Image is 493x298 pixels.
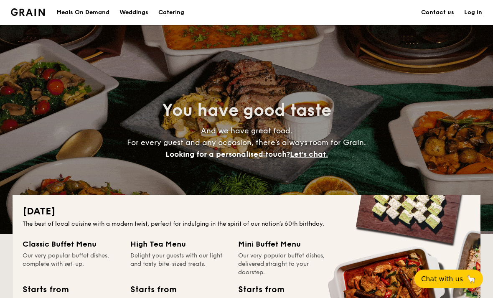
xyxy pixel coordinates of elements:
span: You have good taste [162,100,331,120]
div: Starts from [23,283,68,296]
div: High Tea Menu [130,238,228,250]
div: Starts from [238,283,284,296]
div: Mini Buffet Menu [238,238,336,250]
button: Chat with us🦙 [414,270,483,288]
div: Starts from [130,283,176,296]
span: Let's chat. [290,150,328,159]
h2: [DATE] [23,205,470,218]
span: Chat with us [421,275,463,283]
a: Logotype [11,8,45,16]
div: Delight your guests with our light and tasty bite-sized treats. [130,252,228,277]
div: Our very popular buffet dishes, complete with set-up. [23,252,120,277]
div: Our very popular buffet dishes, delivered straight to your doorstep. [238,252,336,277]
div: Classic Buffet Menu [23,238,120,250]
span: Looking for a personalised touch? [165,150,290,159]
span: 🦙 [466,274,476,284]
img: Grain [11,8,45,16]
span: And we have great food. For every guest and any occasion, there’s always room for Grain. [127,126,366,159]
div: The best of local cuisine with a modern twist, perfect for indulging in the spirit of our nation’... [23,220,470,228]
